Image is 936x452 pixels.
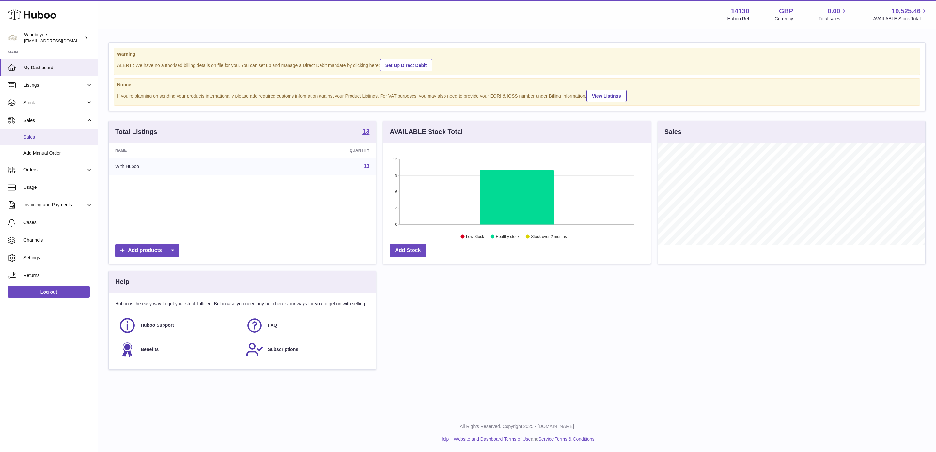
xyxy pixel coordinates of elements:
p: Huboo is the easy way to get your stock fulfilled. But incase you need any help here's our ways f... [115,301,369,307]
text: 3 [395,206,397,210]
p: All Rights Reserved. Copyright 2025 - [DOMAIN_NAME] [103,423,931,429]
text: Stock over 2 months [531,234,567,239]
text: 9 [395,173,397,177]
td: With Huboo [109,158,250,175]
text: 12 [393,157,397,161]
li: and [451,436,594,442]
span: Settings [23,255,93,261]
span: 19,525.46 [892,7,921,16]
div: If you're planning on sending your products internationally please add required customs informati... [117,89,917,102]
a: 13 [364,163,370,169]
span: 0.00 [828,7,840,16]
span: Subscriptions [268,346,298,353]
a: Huboo Support [118,317,239,334]
span: Returns [23,272,93,279]
a: 19,525.46 AVAILABLE Stock Total [873,7,928,22]
h3: Total Listings [115,128,157,136]
a: Add Stock [390,244,426,257]
span: Sales [23,134,93,140]
text: Healthy stock [496,234,520,239]
strong: 14130 [731,7,749,16]
a: 13 [362,128,369,136]
span: Huboo Support [141,322,174,328]
span: Cases [23,219,93,226]
img: internalAdmin-14130@internal.huboo.com [8,33,18,43]
span: Invoicing and Payments [23,202,86,208]
span: Benefits [141,346,159,353]
div: Winebuyers [24,32,83,44]
span: FAQ [268,322,277,328]
text: 0 [395,222,397,226]
a: Log out [8,286,90,298]
a: Add products [115,244,179,257]
div: Currency [775,16,793,22]
strong: Notice [117,82,917,88]
span: Orders [23,167,86,173]
span: Listings [23,82,86,88]
span: [EMAIL_ADDRESS][DOMAIN_NAME] [24,38,96,43]
span: Total sales [819,16,848,22]
span: AVAILABLE Stock Total [873,16,928,22]
span: Usage [23,184,93,190]
strong: Warning [117,51,917,57]
h3: Help [115,278,129,286]
th: Name [109,143,250,158]
a: FAQ [246,317,367,334]
th: Quantity [250,143,376,158]
div: ALERT : We have no authorised billing details on file for you. You can set up and manage a Direct... [117,58,917,71]
span: Sales [23,117,86,124]
text: Low Stock [466,234,484,239]
a: Service Terms & Conditions [538,436,595,442]
div: Huboo Ref [727,16,749,22]
a: Website and Dashboard Terms of Use [454,436,531,442]
a: Benefits [118,341,239,358]
text: 6 [395,190,397,194]
strong: 13 [362,128,369,135]
span: Add Manual Order [23,150,93,156]
a: Set Up Direct Debit [380,59,432,71]
h3: Sales [664,128,681,136]
span: Stock [23,100,86,106]
a: Help [440,436,449,442]
a: Subscriptions [246,341,367,358]
a: View Listings [586,90,627,102]
strong: GBP [779,7,793,16]
span: My Dashboard [23,65,93,71]
h3: AVAILABLE Stock Total [390,128,462,136]
a: 0.00 Total sales [819,7,848,22]
span: Channels [23,237,93,243]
